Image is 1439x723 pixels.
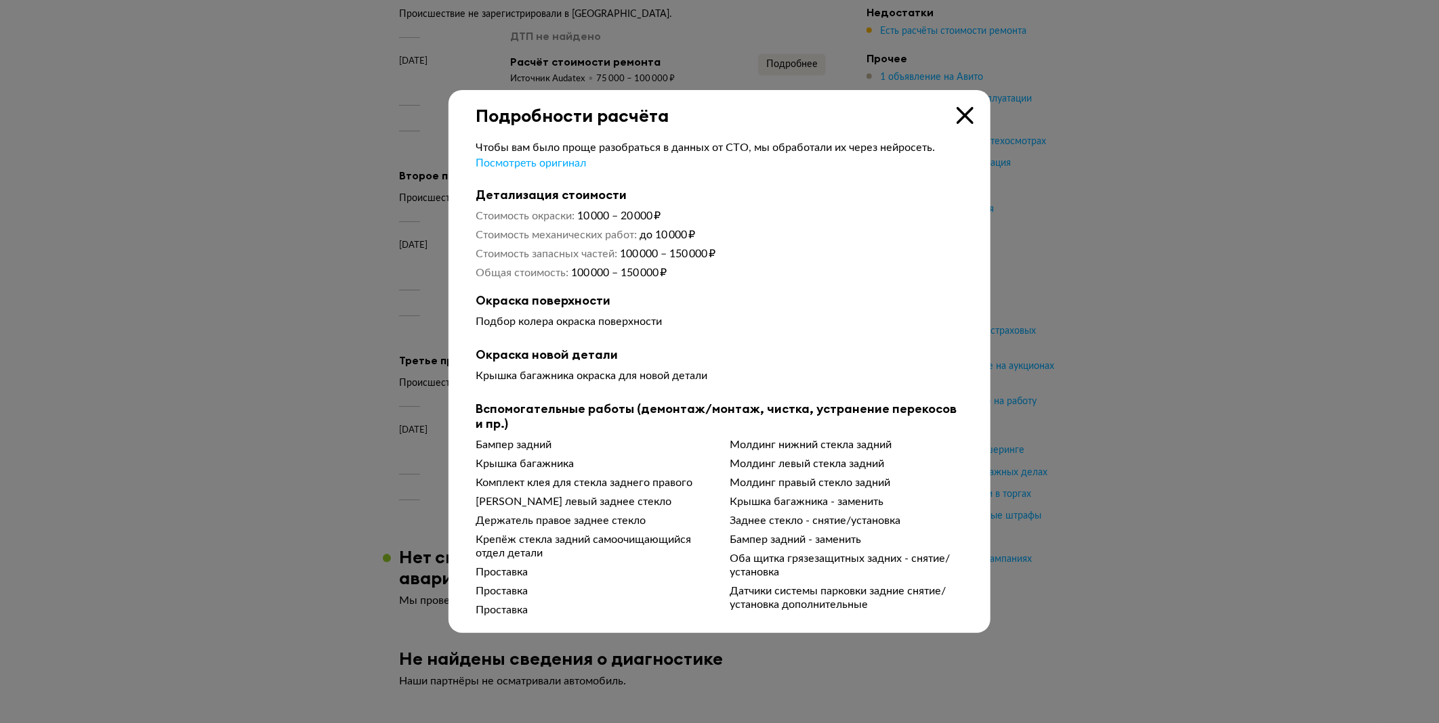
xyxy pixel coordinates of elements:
[730,584,963,611] div: Датчики системы парковки задние снятие/установка дополнительные
[476,293,963,308] b: Окраска поверхности
[476,401,963,431] b: Вспомогательные работы (демонтаж/монтаж, чистка, устранение перекосов и пр.)
[730,438,963,452] div: Молдинг нижний стекла задний
[476,457,709,470] div: Крышка багажника
[449,90,990,126] div: Подробности расчёта
[572,267,667,278] span: 100 000 – 150 000 ₽
[621,248,716,259] span: 100 000 – 150 000 ₽
[476,584,709,598] div: Проставка
[476,315,963,328] div: Подбор колера окраска поверхности
[730,457,963,470] div: Молдинг левый стекла задний
[476,369,963,382] div: Крышка багажника окраска для новой детали
[730,476,963,489] div: Молдинг правый стекло задний
[476,495,709,508] div: [PERSON_NAME] левый заднее стекло
[476,603,709,617] div: Проставка
[476,266,568,280] dt: Общая стоимость
[476,533,709,560] div: Крепёж стекла задний самоочищающийся отдел детали
[476,347,963,362] b: Окраска новой детали
[730,552,963,579] div: Оба щитка грязезащитных задних - снятие/установка
[730,514,963,527] div: Заднее стекло - снятие/установка
[476,209,575,223] dt: Стоимость окраски
[476,476,709,489] div: Комплект клея для стекла заднего правого
[476,438,709,452] div: Бампер задний
[476,158,586,169] span: Посмотреть оригинал
[730,495,963,508] div: Крышка багажника - заменить
[476,565,709,579] div: Проставка
[578,211,661,221] span: 10 000 – 20 000 ₽
[730,533,963,546] div: Бампер задний - заменить
[476,514,709,527] div: Держатель правое заднее стекло
[640,229,696,240] span: до 10 000 ₽
[476,247,617,261] dt: Стоимость запасных частей
[476,142,935,153] span: Чтобы вам было проще разобраться в данных от СТО, мы обработали их через нейросеть.
[476,228,637,242] dt: Стоимость механических работ
[476,188,963,202] b: Детализация стоимости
